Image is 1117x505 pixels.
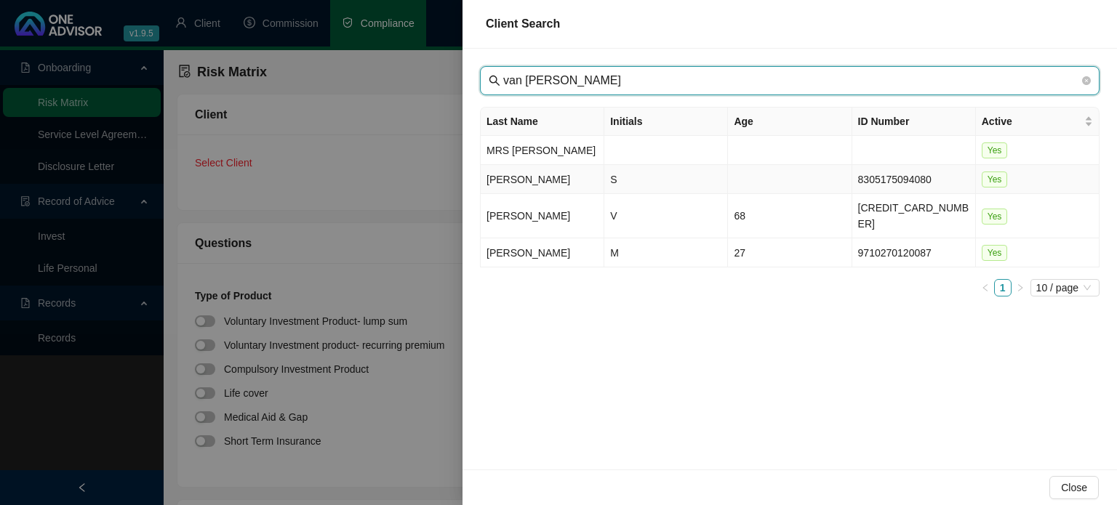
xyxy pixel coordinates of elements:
span: close-circle [1082,74,1091,87]
span: Client Search [486,17,560,30]
button: Close [1049,476,1099,499]
button: left [977,279,994,296]
th: Initials [604,108,728,136]
td: [PERSON_NAME] [481,194,604,238]
td: [PERSON_NAME] [481,238,604,267]
td: V [604,194,728,238]
input: Last Name [503,72,1079,89]
span: Active [982,113,1081,129]
th: ID Number [852,108,976,136]
th: Last Name [481,108,604,136]
span: right [1016,283,1025,292]
td: S [604,165,728,194]
span: left [981,283,990,292]
li: Next Page [1012,279,1029,296]
span: Yes [982,171,1008,187]
td: [CREDIT_CARD_NUMBER] [852,194,976,238]
td: M [604,238,728,267]
li: 1 [994,279,1012,296]
span: Yes [982,142,1008,158]
span: 68 [734,210,745,222]
span: 10 / page [1036,280,1094,296]
a: 1 [995,280,1011,296]
span: Yes [982,245,1008,261]
span: close-circle [1082,76,1091,85]
div: Page Size [1030,279,1100,296]
span: Close [1061,480,1087,496]
td: 8305175094080 [852,165,976,194]
td: 9710270120087 [852,238,976,267]
span: Yes [982,209,1008,225]
td: [PERSON_NAME] [481,165,604,194]
span: 27 [734,247,745,259]
span: search [489,75,500,86]
th: Active [976,108,1100,136]
button: right [1012,279,1029,296]
li: Previous Page [977,279,994,296]
td: MRS [PERSON_NAME] [481,136,604,165]
th: Age [728,108,852,136]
